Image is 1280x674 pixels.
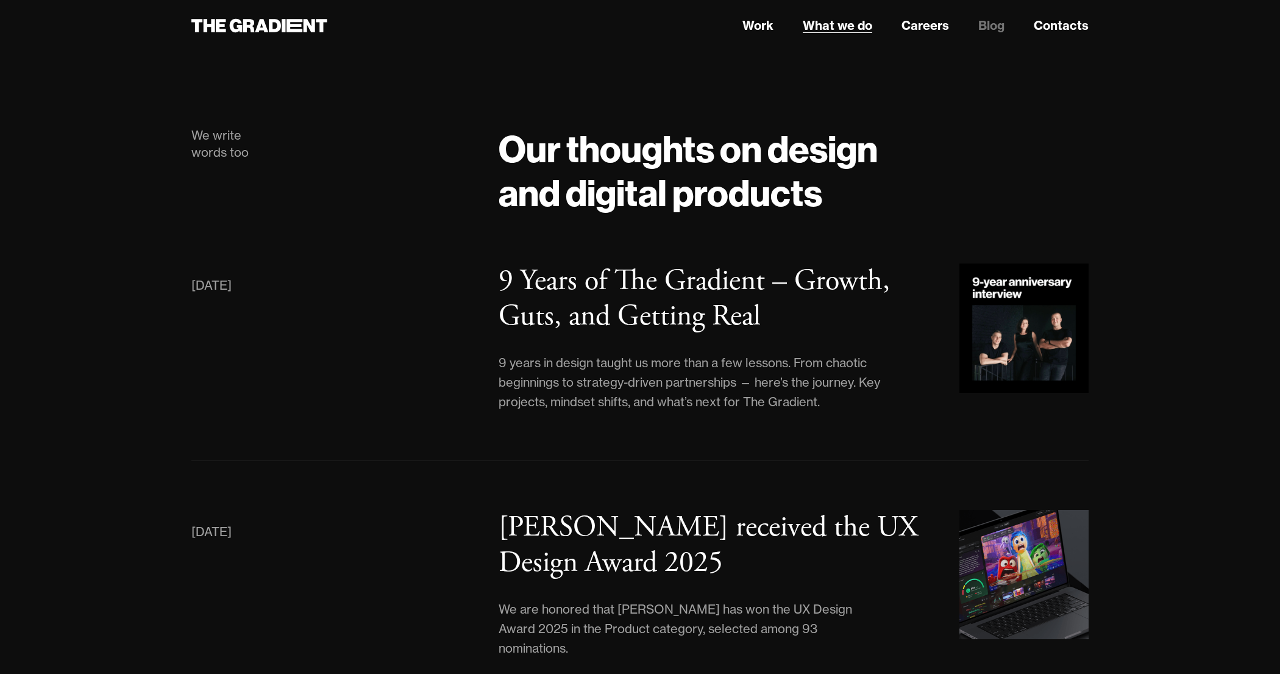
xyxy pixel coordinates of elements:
h3: [PERSON_NAME] received the UX Design Award 2025 [499,509,918,581]
div: We write words too [191,127,474,161]
h1: Our thoughts on design and digital products [499,127,1089,215]
div: [DATE] [191,522,232,542]
a: [DATE][PERSON_NAME] received the UX Design Award 2025We are honored that [PERSON_NAME] has won th... [191,510,1089,658]
a: Work [742,16,773,35]
a: Careers [901,16,949,35]
div: [DATE] [191,276,232,295]
a: What we do [803,16,872,35]
h3: 9 Years of The Gradient – Growth, Guts, and Getting Real [499,262,890,335]
a: Contacts [1034,16,1089,35]
div: 9 years in design taught us more than a few lessons. From chaotic beginnings to strategy-driven p... [499,353,886,412]
div: We are honored that [PERSON_NAME] has won the UX Design Award 2025 in the Product category, selec... [499,600,886,658]
a: [DATE]9 Years of The Gradient – Growth, Guts, and Getting Real9 years in design taught us more th... [191,264,1089,412]
a: Blog [978,16,1004,35]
